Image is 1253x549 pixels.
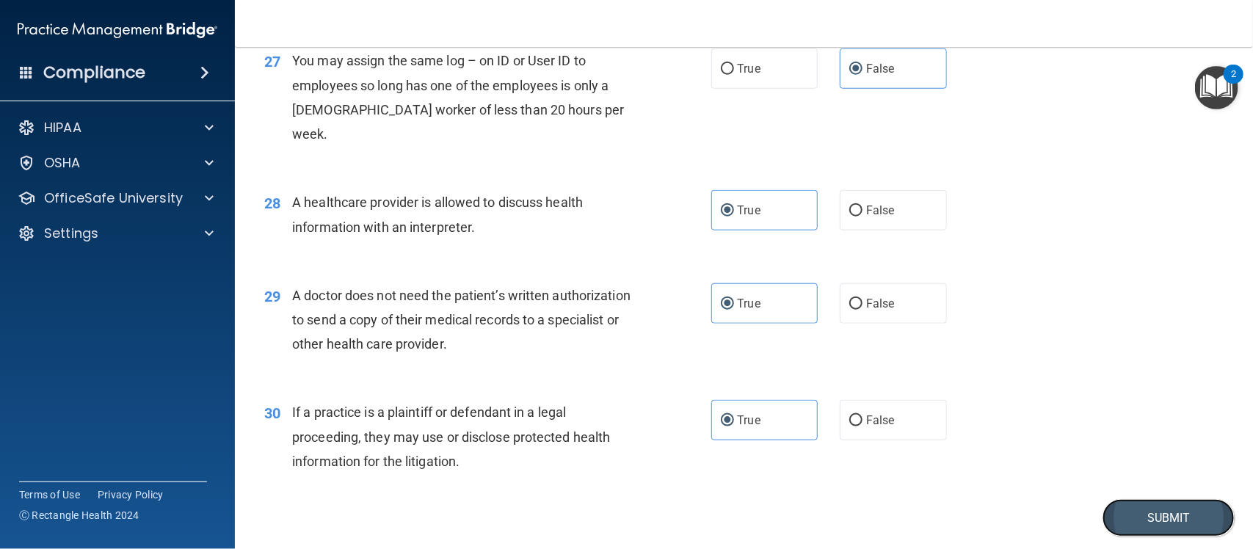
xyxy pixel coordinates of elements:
span: 29 [264,288,280,305]
a: OfficeSafe University [18,189,214,207]
p: Settings [44,225,98,242]
input: True [721,206,734,217]
input: False [849,64,862,75]
span: False [866,203,895,217]
iframe: Drift Widget Chat Controller [1180,448,1235,503]
span: False [866,297,895,310]
button: Submit [1103,499,1235,537]
span: Ⓒ Rectangle Health 2024 [19,508,139,523]
div: 2 [1231,74,1236,93]
input: False [849,299,862,310]
span: False [866,413,895,427]
span: You may assign the same log – on ID or User ID to employees so long has one of the employees is o... [292,53,624,142]
span: True [738,62,760,76]
a: Settings [18,225,214,242]
img: PMB logo [18,15,217,45]
h4: Compliance [43,62,145,83]
a: Privacy Policy [98,487,164,502]
a: Terms of Use [19,487,80,502]
span: A healthcare provider is allowed to discuss health information with an interpreter. [292,194,583,234]
span: True [738,413,760,427]
p: OfficeSafe University [44,189,183,207]
input: True [721,415,734,426]
button: Open Resource Center, 2 new notifications [1195,66,1238,109]
p: OSHA [44,154,81,172]
span: True [738,203,760,217]
span: False [866,62,895,76]
a: OSHA [18,154,214,172]
p: HIPAA [44,119,81,137]
input: True [721,299,734,310]
input: True [721,64,734,75]
span: 27 [264,53,280,70]
span: If a practice is a plaintiff or defendant in a legal proceeding, they may use or disclose protect... [292,404,610,468]
span: True [738,297,760,310]
span: A doctor does not need the patient’s written authorization to send a copy of their medical record... [292,288,631,352]
a: HIPAA [18,119,214,137]
input: False [849,206,862,217]
span: 28 [264,194,280,212]
input: False [849,415,862,426]
span: 30 [264,404,280,422]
